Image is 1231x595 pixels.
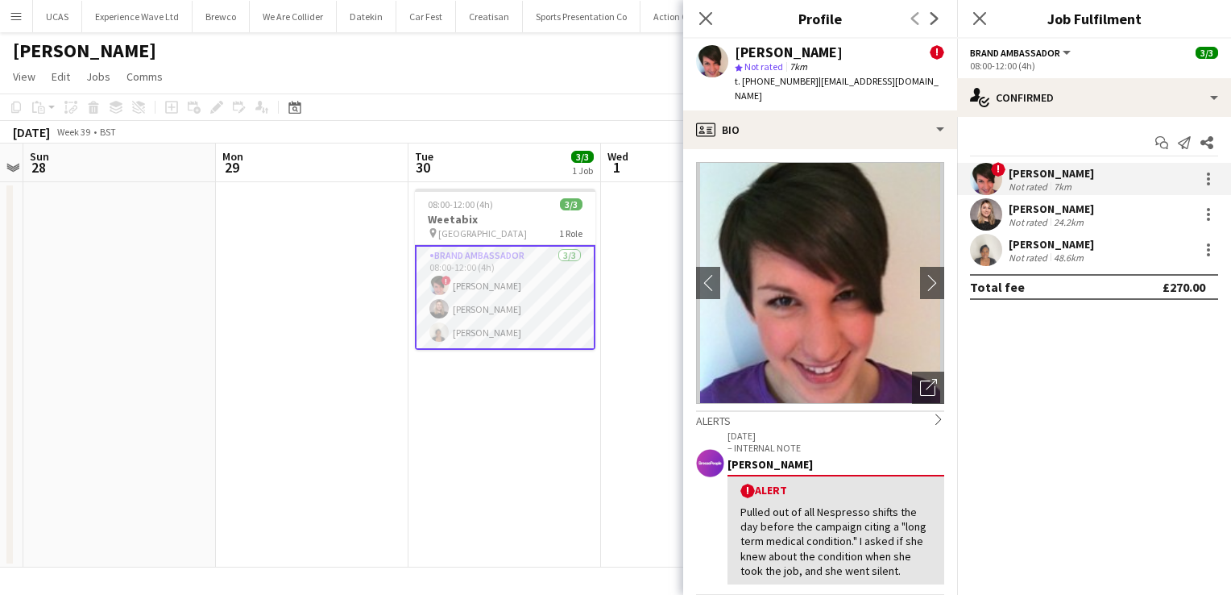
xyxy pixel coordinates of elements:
[1009,181,1051,193] div: Not rated
[571,151,594,163] span: 3/3
[438,227,527,239] span: [GEOGRAPHIC_DATA]
[45,66,77,87] a: Edit
[727,442,944,454] p: – INTERNAL NOTE
[957,8,1231,29] h3: Job Fulfilment
[428,198,493,210] span: 08:00-12:00 (4h)
[82,1,193,32] button: Experience Wave Ltd
[559,227,582,239] span: 1 Role
[970,47,1060,59] span: Brand Ambassador
[991,162,1005,177] span: !
[1163,279,1205,295] div: £270.00
[415,212,595,227] h3: Weetabix
[126,69,163,84] span: Comms
[337,1,396,32] button: Datekin
[53,126,93,138] span: Week 39
[560,198,582,210] span: 3/3
[415,149,433,164] span: Tue
[957,78,1231,117] div: Confirmed
[696,162,944,404] img: Crew avatar or photo
[52,69,70,84] span: Edit
[222,149,243,164] span: Mon
[100,126,116,138] div: BST
[86,69,110,84] span: Jobs
[735,45,843,60] div: [PERSON_NAME]
[1051,216,1087,228] div: 24.2km
[1196,47,1218,59] span: 3/3
[970,60,1218,72] div: 08:00-12:00 (4h)
[27,158,49,177] span: 28
[727,457,944,472] div: [PERSON_NAME]
[696,410,944,428] div: Alerts
[786,60,810,73] span: 7km
[683,8,957,29] h3: Profile
[1009,216,1051,228] div: Not rated
[6,66,42,87] a: View
[970,47,1073,59] button: Brand Ambassador
[13,124,50,140] div: [DATE]
[13,39,156,63] h1: [PERSON_NAME]
[396,1,456,32] button: Car Fest
[441,276,451,285] span: !
[607,149,628,164] span: Wed
[80,66,117,87] a: Jobs
[523,1,640,32] button: Sports Presentation Co
[1009,252,1051,264] div: Not rated
[13,69,35,84] span: View
[1009,237,1094,252] div: [PERSON_NAME]
[1051,252,1087,264] div: 48.6km
[250,1,337,32] button: We Are Collider
[220,158,243,177] span: 29
[735,75,939,102] span: | [EMAIL_ADDRESS][DOMAIN_NAME]
[193,1,250,32] button: Brewco
[33,1,82,32] button: UCAS
[744,60,783,73] span: Not rated
[605,158,628,177] span: 1
[740,483,931,498] div: Alert
[735,75,819,87] span: t. [PHONE_NUMBER]
[456,1,523,32] button: Creatisan
[412,158,433,177] span: 30
[1051,181,1075,193] div: 7km
[572,164,593,177] div: 1 Job
[30,149,49,164] span: Sun
[415,189,595,350] app-job-card: 08:00-12:00 (4h)3/3Weetabix [GEOGRAPHIC_DATA]1 RoleBrand Ambassador3/308:00-12:00 (4h)![PERSON_NA...
[683,110,957,149] div: Bio
[1009,202,1094,216] div: [PERSON_NAME]
[970,279,1025,295] div: Total fee
[640,1,737,32] button: Action Challenge
[740,484,755,498] span: !
[740,505,931,578] div: Pulled out of all Nespresso shifts the day before the campaign citing a "long term medical condit...
[1009,166,1094,181] div: [PERSON_NAME]
[120,66,169,87] a: Comms
[912,372,944,404] div: Open photos pop-in
[727,430,944,442] p: [DATE]
[415,245,595,350] app-card-role: Brand Ambassador3/308:00-12:00 (4h)![PERSON_NAME][PERSON_NAME][PERSON_NAME]
[930,45,944,60] span: !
